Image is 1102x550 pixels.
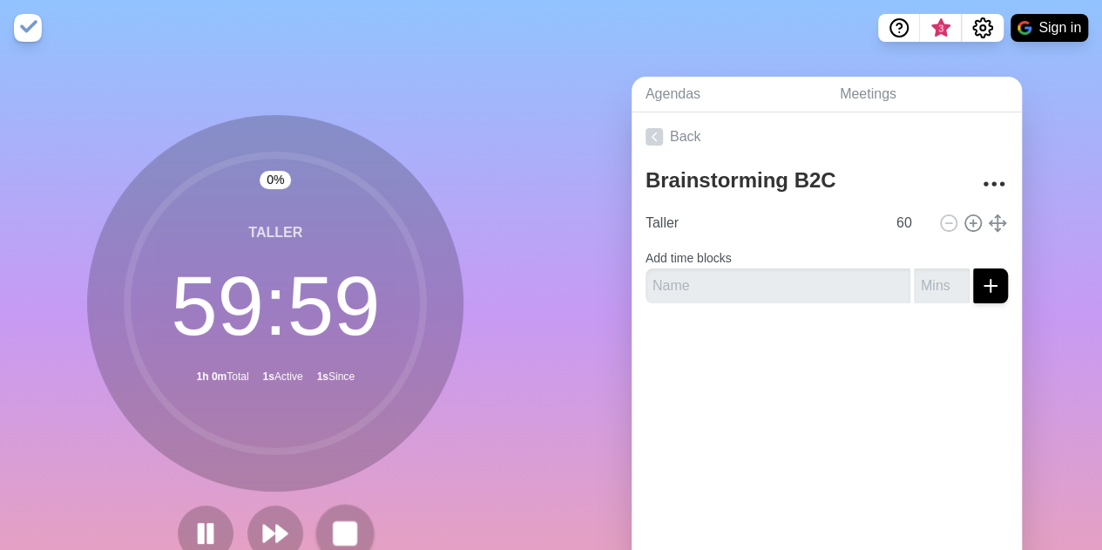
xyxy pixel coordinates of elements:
[920,14,962,42] button: What’s new
[962,14,1004,42] button: Settings
[934,22,948,36] span: 3
[632,112,1022,161] a: Back
[646,268,910,303] input: Name
[14,14,42,42] img: timeblocks logo
[1011,14,1088,42] button: Sign in
[889,206,931,241] input: Mins
[646,251,732,265] label: Add time blocks
[977,166,1011,201] button: More
[632,77,826,112] a: Agendas
[1017,21,1031,35] img: google logo
[639,206,886,241] input: Name
[914,268,970,303] input: Mins
[826,77,1022,112] a: Meetings
[878,14,920,42] button: Help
